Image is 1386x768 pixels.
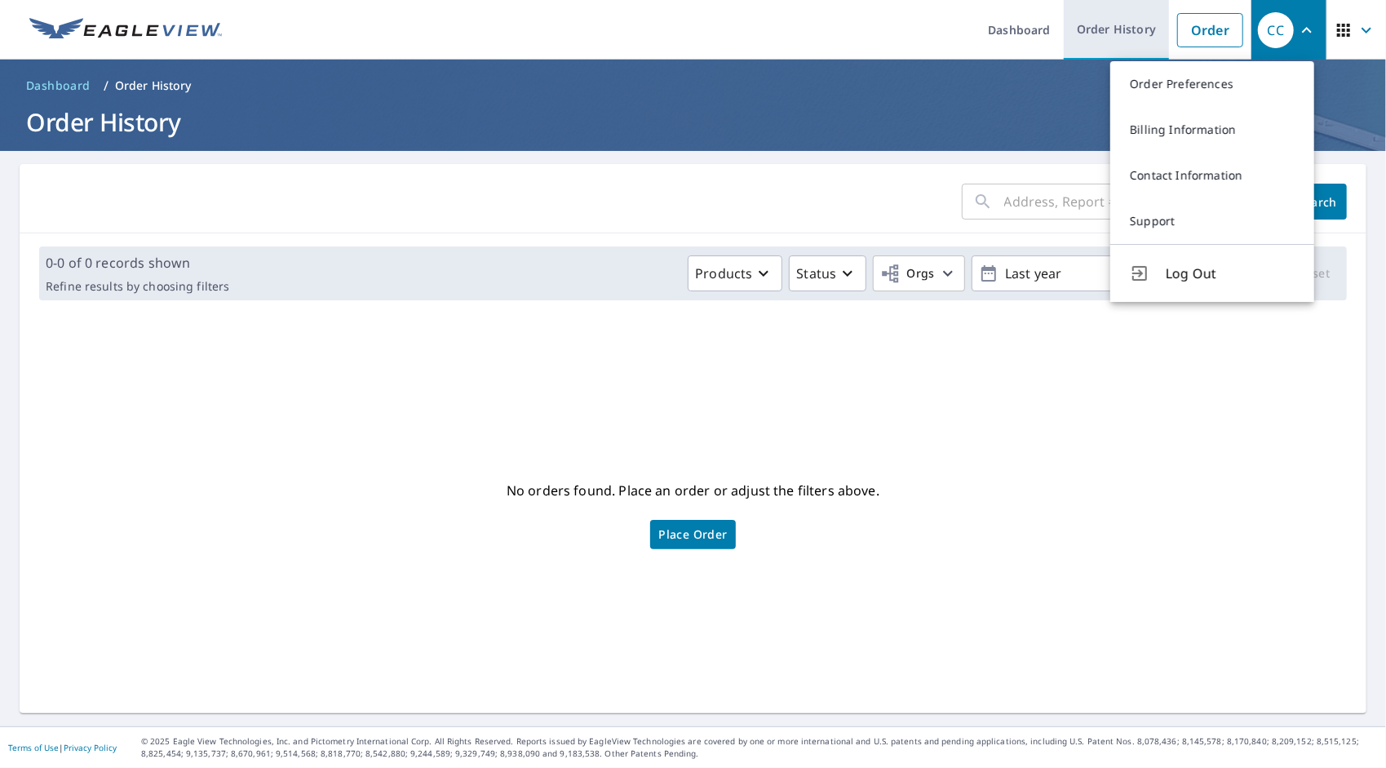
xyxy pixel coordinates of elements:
[1110,61,1314,107] a: Order Preferences
[20,73,1366,99] nav: breadcrumb
[46,279,229,294] p: Refine results by choosing filters
[1166,264,1295,283] span: Log Out
[1258,12,1294,48] div: CC
[115,78,192,94] p: Order History
[658,530,727,539] span: Place Order
[650,520,735,549] a: Place Order
[20,73,97,99] a: Dashboard
[1288,184,1347,220] button: Search
[1301,194,1334,210] span: Search
[1110,153,1314,198] a: Contact Information
[688,255,782,291] button: Products
[796,264,836,283] p: Status
[26,78,91,94] span: Dashboard
[873,255,965,291] button: Orgs
[1110,244,1314,302] button: Log Out
[972,255,1216,291] button: Last year
[8,742,59,753] a: Terms of Use
[999,260,1189,288] p: Last year
[1110,198,1314,244] a: Support
[1110,107,1314,153] a: Billing Information
[46,253,229,273] p: 0-0 of 0 records shown
[20,105,1366,139] h1: Order History
[507,477,879,504] p: No orders found. Place an order or adjust the filters above.
[1004,179,1275,224] input: Address, Report #, Claim ID, etc.
[29,18,222,42] img: EV Logo
[695,264,752,283] p: Products
[104,76,108,95] li: /
[64,742,117,753] a: Privacy Policy
[1177,13,1243,47] a: Order
[880,264,935,284] span: Orgs
[789,255,866,291] button: Status
[141,735,1378,760] p: © 2025 Eagle View Technologies, Inc. and Pictometry International Corp. All Rights Reserved. Repo...
[8,743,117,752] p: |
